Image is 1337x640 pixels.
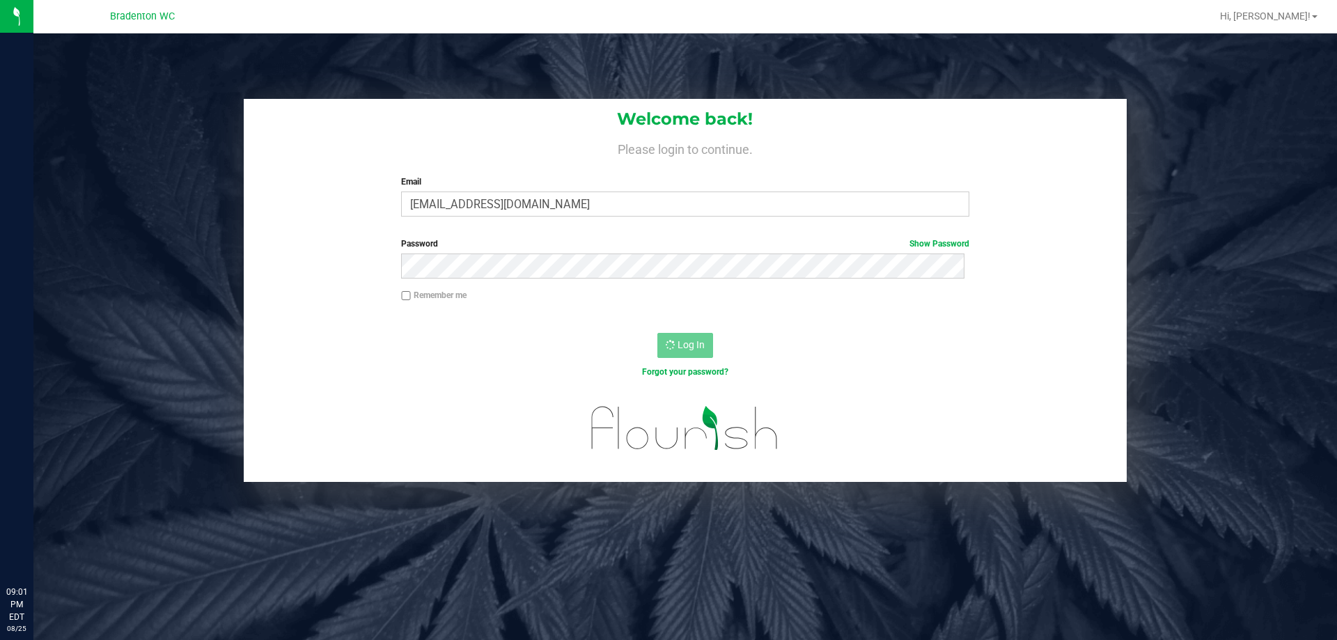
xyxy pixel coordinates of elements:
[909,239,969,249] a: Show Password
[6,623,27,634] p: 08/25
[244,110,1127,128] h1: Welcome back!
[401,289,467,302] label: Remember me
[401,239,438,249] span: Password
[401,291,411,301] input: Remember me
[244,139,1127,156] h4: Please login to continue.
[574,393,795,464] img: flourish_logo.svg
[110,10,175,22] span: Bradenton WC
[6,586,27,623] p: 09:01 PM EDT
[1220,10,1311,22] span: Hi, [PERSON_NAME]!
[642,367,728,377] a: Forgot your password?
[401,175,969,188] label: Email
[657,333,713,358] button: Log In
[678,339,705,350] span: Log In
